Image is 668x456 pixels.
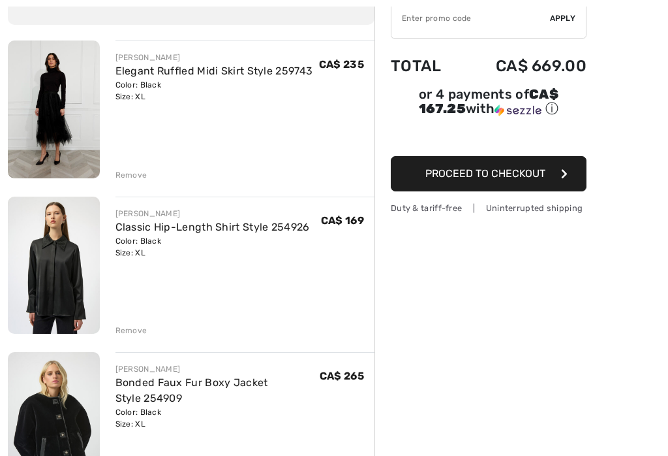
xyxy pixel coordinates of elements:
[319,58,364,71] span: CA$ 235
[115,169,147,181] div: Remove
[391,88,586,122] div: or 4 payments ofCA$ 167.25withSezzle Click to learn more about Sezzle
[391,156,586,191] button: Proceed to Checkout
[391,202,586,214] div: Duty & tariff-free | Uninterrupted shipping
[425,167,545,180] span: Proceed to Checkout
[8,41,100,178] img: Elegant Ruffled Midi Skirt Style 259743
[115,406,320,430] div: Color: Black Size: XL
[391,122,586,152] iframe: PayPal-paypal
[461,44,586,88] td: CA$ 669.00
[321,214,364,227] span: CA$ 169
[419,86,558,116] span: CA$ 167.25
[115,235,310,259] div: Color: Black Size: XL
[115,65,313,77] a: Elegant Ruffled Midi Skirt Style 259743
[494,105,541,116] img: Sezzle
[115,376,268,404] a: Bonded Faux Fur Boxy Jacket Style 254909
[8,197,100,334] img: Classic Hip-Length Shirt Style 254926
[391,88,586,118] div: or 4 payments of with
[115,221,310,233] a: Classic Hip-Length Shirt Style 254926
[115,325,147,336] div: Remove
[550,12,576,24] span: Apply
[115,208,310,220] div: [PERSON_NAME]
[115,363,320,375] div: [PERSON_NAME]
[115,52,313,63] div: [PERSON_NAME]
[115,79,313,103] div: Color: Black Size: XL
[320,370,364,382] span: CA$ 265
[391,44,461,88] td: Total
